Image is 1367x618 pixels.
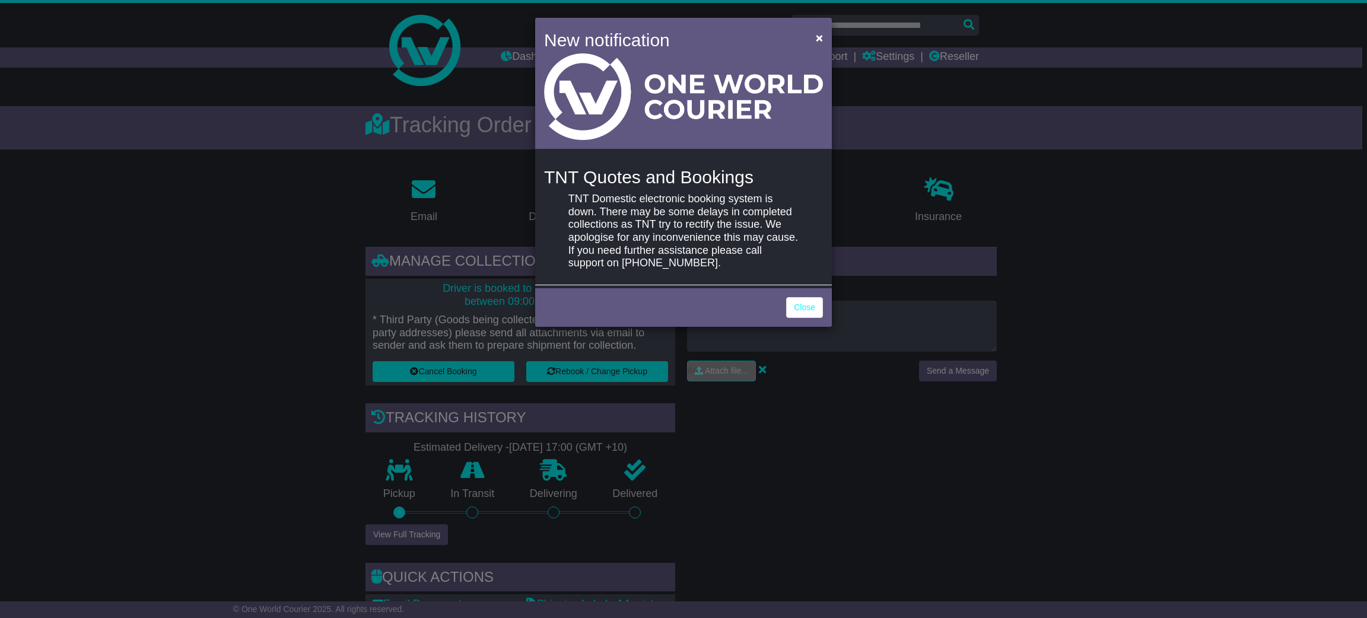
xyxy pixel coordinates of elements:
h4: TNT Quotes and Bookings [544,167,823,187]
a: Close [786,297,823,318]
p: TNT Domestic electronic booking system is down. There may be some delays in completed collections... [568,193,799,270]
span: × [816,31,823,44]
button: Close [810,26,829,50]
h4: New notification [544,27,799,53]
img: Light [544,53,823,140]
